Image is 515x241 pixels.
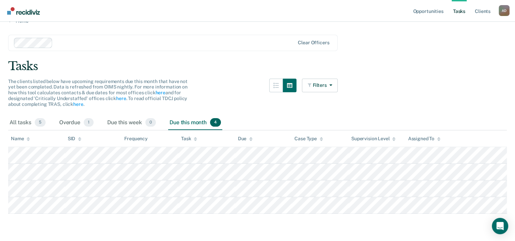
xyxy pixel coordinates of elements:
[8,59,507,73] div: Tasks
[8,79,188,107] span: The clients listed below have upcoming requirements due this month that have not yet been complet...
[238,136,253,142] div: Due
[210,118,221,127] span: 4
[499,5,510,16] div: A D
[8,115,47,130] div: All tasks5
[116,96,126,101] a: here
[145,118,156,127] span: 0
[68,136,82,142] div: SID
[35,118,46,127] span: 5
[408,136,440,142] div: Assigned To
[106,115,157,130] div: Due this week0
[168,115,222,130] div: Due this month4
[7,7,40,15] img: Recidiviz
[124,136,148,142] div: Frequency
[294,136,323,142] div: Case Type
[84,118,94,127] span: 1
[155,90,165,95] a: here
[181,136,197,142] div: Task
[499,5,510,16] button: Profile dropdown button
[351,136,396,142] div: Supervision Level
[302,79,338,92] button: Filters
[492,218,508,234] div: Open Intercom Messenger
[58,115,95,130] div: Overdue1
[73,101,83,107] a: here
[298,40,329,46] div: Clear officers
[11,136,30,142] div: Name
